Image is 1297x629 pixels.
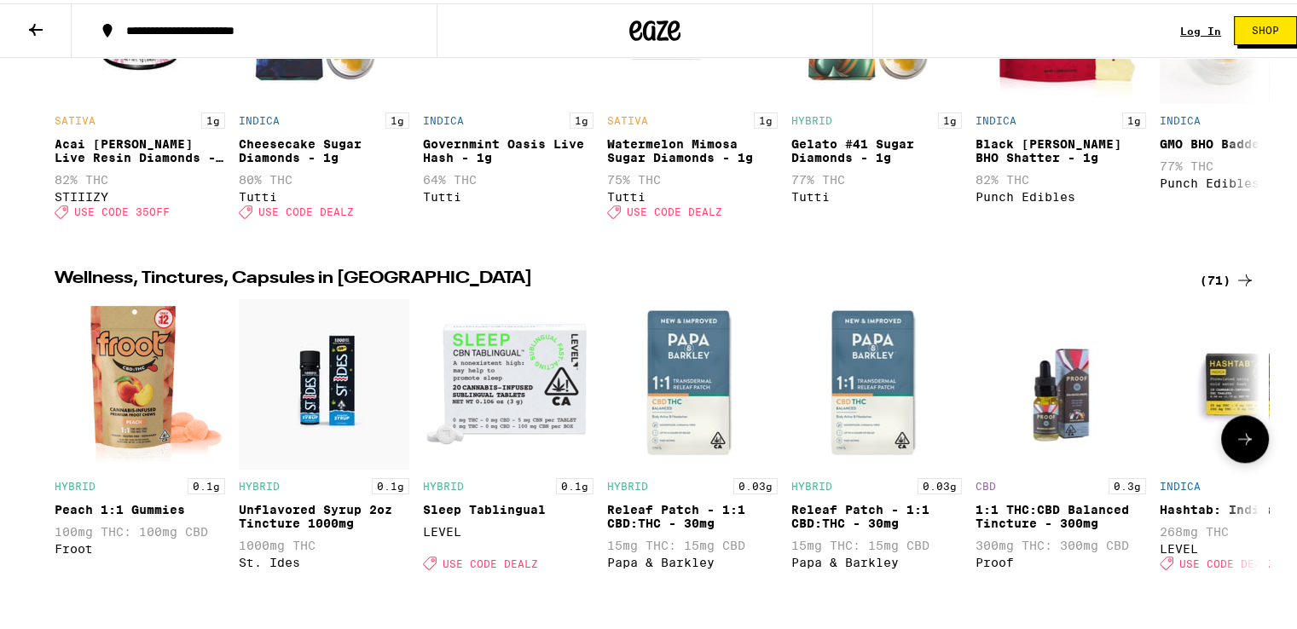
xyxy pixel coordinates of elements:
p: HYBRID [791,477,832,488]
p: HYBRID [55,477,96,488]
span: Shop [1252,22,1279,32]
div: Tutti [423,187,593,200]
div: Tutti [791,187,962,200]
div: Peach 1:1 Gummies [55,499,225,513]
span: USE CODE 35OFF [74,203,170,214]
span: Hi. Need any help? [10,12,123,26]
p: 300mg THC: 300mg CBD [976,535,1146,549]
div: Acai [PERSON_NAME] Live Resin Diamonds - 1g [55,134,225,161]
p: 82% THC [55,170,225,183]
p: 15mg THC: 15mg CBD [791,535,962,549]
div: Tutti [607,187,778,200]
img: Proof - 1:1 THC:CBD Balanced Tincture - 300mg [976,296,1146,466]
h2: Wellness, Tinctures, Capsules in [GEOGRAPHIC_DATA] [55,267,1172,287]
div: Black [PERSON_NAME] BHO Shatter - 1g [976,134,1146,161]
p: 0.3g [1109,475,1146,491]
div: Sleep Tablingual [423,499,593,513]
div: Releaf Patch - 1:1 CBD:THC - 30mg [607,499,778,527]
div: Open page for Releaf Patch - 1:1 CBD:THC - 30mg from Papa & Barkley [791,296,962,575]
img: St. Ides - Unflavored Syrup 2oz Tincture 1000mg [239,296,409,466]
div: STIIIZY [55,187,225,200]
div: St. Ides [239,552,409,566]
a: (71) [1200,267,1255,287]
p: HYBRID [239,477,280,488]
span: USE CODE DEALZ [258,203,354,214]
p: 64% THC [423,170,593,183]
p: INDICA [976,112,1016,123]
p: SATIVA [607,112,648,123]
div: Cheesecake Sugar Diamonds - 1g [239,134,409,161]
p: HYBRID [791,112,832,123]
p: INDICA [239,112,280,123]
div: Punch Edibles [976,187,1146,200]
div: Releaf Patch - 1:1 CBD:THC - 30mg [791,499,962,527]
p: HYBRID [607,477,648,488]
p: 0.03g [918,475,962,491]
p: 1000mg THC [239,535,409,549]
p: 1g [754,109,778,125]
p: 0.1g [372,475,409,491]
p: SATIVA [55,112,96,123]
div: Tutti [239,187,409,200]
p: 1g [201,109,225,125]
p: 75% THC [607,170,778,183]
div: Open page for Peach 1:1 Gummies from Froot [55,296,225,575]
p: 1g [938,109,962,125]
div: Watermelon Mimosa Sugar Diamonds - 1g [607,134,778,161]
p: 77% THC [791,170,962,183]
div: Froot [55,539,225,552]
div: 1:1 THC:CBD Balanced Tincture - 300mg [976,499,1146,527]
div: Gelato #41 Sugar Diamonds - 1g [791,134,962,161]
div: Papa & Barkley [607,552,778,566]
button: Shop [1234,13,1297,42]
p: 1g [1122,109,1146,125]
div: Governmint Oasis Live Hash - 1g [423,134,593,161]
p: 0.1g [188,475,225,491]
p: INDICA [1160,112,1201,123]
div: Unflavored Syrup 2oz Tincture 1000mg [239,499,409,527]
p: 0.1g [556,475,593,491]
p: 100mg THC: 100mg CBD [55,522,225,535]
p: CBD [976,477,996,488]
p: HYBRID [423,477,464,488]
div: LEVEL [423,522,593,535]
img: Papa & Barkley - Releaf Patch - 1:1 CBD:THC - 30mg [791,296,962,466]
img: LEVEL - Sleep Tablingual [423,296,593,466]
div: Open page for Sleep Tablingual from LEVEL [423,296,593,575]
p: INDICA [1160,477,1201,488]
p: 80% THC [239,170,409,183]
span: USE CODE DEALZ [1179,554,1275,565]
p: 15mg THC: 15mg CBD [607,535,778,549]
a: Log In [1180,22,1221,33]
p: INDICA [423,112,464,123]
div: Papa & Barkley [791,552,962,566]
div: Open page for Unflavored Syrup 2oz Tincture 1000mg from St. Ides [239,296,409,575]
span: USE CODE DEALZ [443,554,538,565]
div: Open page for Releaf Patch - 1:1 CBD:THC - 30mg from Papa & Barkley [607,296,778,575]
p: 1g [570,109,593,125]
span: USE CODE DEALZ [627,203,722,214]
p: 0.03g [733,475,778,491]
p: 82% THC [976,170,1146,183]
img: Froot - Peach 1:1 Gummies [55,296,225,466]
p: 1g [385,109,409,125]
div: Open page for 1:1 THC:CBD Balanced Tincture - 300mg from Proof [976,296,1146,575]
img: Papa & Barkley - Releaf Patch - 1:1 CBD:THC - 30mg [607,296,778,466]
div: Proof [976,552,1146,566]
